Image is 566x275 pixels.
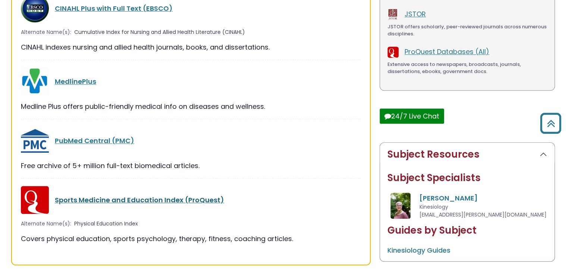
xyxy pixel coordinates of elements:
div: Extensive access to newspapers, broadcasts, journals, dissertations, ebooks, government docs. [387,61,547,75]
a: MedlinePlus [55,77,96,86]
div: CINAHL indexes nursing and allied health journals, books, and dissertations. [21,42,361,52]
div: Medline Plus offers public-friendly medical info on diseases and wellness. [21,101,361,111]
a: CINAHL Plus with Full Text (EBSCO) [55,4,173,13]
a: ProQuest Databases (All) [405,47,489,56]
span: Alternate Name(s): [21,28,71,36]
div: Covers physical education, sports psychology, therapy, fitness, coaching articles. [21,234,361,244]
span: [EMAIL_ADDRESS][PERSON_NAME][DOMAIN_NAME] [419,211,547,218]
div: Free archive of 5+ million full-text biomedical articles. [21,161,361,171]
h2: Guides by Subject [387,225,547,236]
div: JSTOR offers scholarly, peer-reviewed journals across numerous disciplines. [387,23,547,38]
a: Kinesiology Guides [387,246,450,255]
img: Francene Lewis [390,193,411,219]
span: Alternate Name(s): [21,220,71,228]
a: Back to Top [537,116,564,130]
span: Cumulative Index for Nursing and Allied Health Literature (CINAHL) [74,28,245,36]
a: Sports Medicine and Education Index (ProQuest) [55,195,224,205]
a: JSTOR [405,9,426,19]
a: [PERSON_NAME] [419,193,478,203]
span: Kinesiology [419,203,448,211]
button: 24/7 Live Chat [380,108,444,124]
h2: Subject Specialists [387,172,547,184]
span: Physical Education Index [74,220,138,228]
button: Subject Resources [380,143,554,166]
a: PubMed Central (PMC) [55,136,134,145]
